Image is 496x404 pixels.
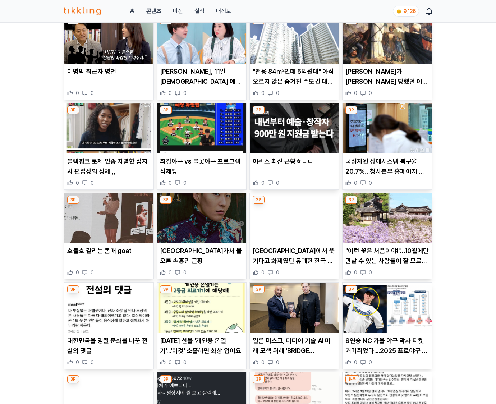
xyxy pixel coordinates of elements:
span: 0 [169,179,172,187]
span: 0 [169,359,172,366]
img: 이명박 최근자 명언 [64,14,153,64]
a: 홈 [130,7,135,15]
div: 3P [253,285,265,293]
img: 대한민국을 명절 문화를 바꾼 전설의 댓글 [64,283,153,333]
p: "이런 꽃은 처음이야!"…10월에만 만날 수 있는 사람들이 잘 모르는 개미취 명소 BEST 4 추천 [345,246,429,266]
span: 0 [276,89,279,97]
div: 3P [253,196,265,204]
span: 0 [369,359,372,366]
p: [GEOGRAPHIC_DATA]가서 물 오른 손흥민 근황 [160,246,243,266]
div: 3P 이명박 최근자 명언 이명박 최근자 명언 0 0 [64,13,154,100]
div: 3P [345,196,357,204]
p: 블랙핑크 로제 인종 차별한 잡지사 편집장의 정체 ,, [67,156,151,176]
p: [DATE] 선물 '개인용 온열기'…'이것' 소홀하면 화상 입어요 [160,336,243,356]
span: 0 [183,89,187,97]
div: 3P [345,285,357,293]
span: 0 [76,89,79,97]
div: 3P 추석 선물 '개인용 온열기'…'이것' 소홀하면 화상 입어요 [DATE] 선물 '개인용 온열기'…'이것' 소홀하면 화상 입어요 0 0 [157,282,247,369]
p: 호불호 갈리는 몸매 goat [67,246,151,256]
div: 3P [160,106,172,114]
span: 0 [183,269,187,276]
span: 0 [261,179,265,187]
div: 3P "이런 꽃은 처음이야!"…10월에만 만날 수 있는 사람들이 잘 모르는 개미취 명소 BEST 4 추천 "이런 꽃은 처음이야!"…10월에만 만날 수 있는 사람들이 잘 모르는... [342,193,432,280]
span: 0 [183,359,187,366]
img: 블랙핑크 로제 인종 차별한 잡지사 편집장의 정체 ,, [64,103,153,153]
span: 0 [76,359,79,366]
img: 추석 선물 '개인용 온열기'…'이것' 소홀하면 화상 입어요 [157,283,246,333]
div: 3P 최강야구 vs 불꽃야구 프로그램 삭제빵 최강야구 vs 불꽃야구 프로그램 삭제빵 0 0 [157,103,247,190]
img: 잔 다르크가 화형 당했던 이유.jpg [343,14,432,64]
div: 3P [67,375,79,383]
span: 0 [183,179,187,187]
div: 3P 줄리안, 11일 한국인 예비 신부와 결혼…절친 김숙이 사회 맡는다 [PERSON_NAME], 11일 [DEMOGRAPHIC_DATA] 예비 [DEMOGRAPHIC_DAT... [157,13,247,100]
span: 0 [276,179,279,187]
img: "이런 꽃은 처음이야!"…10월에만 만날 수 있는 사람들이 잘 모르는 개미취 명소 BEST 4 추천 [343,193,432,243]
div: 3P [253,106,265,114]
span: 0 [354,269,357,276]
div: 3P [67,196,79,204]
img: 미국가서 물 오른 손흥민 근황 [157,193,246,243]
span: 0 [91,179,94,187]
img: 국정자원 장애시스템 복구율 20.7%…청사본부 홈페이지 등 가동(종합) [343,103,432,153]
span: 0 [76,179,79,187]
p: 이명박 최근자 명언 [67,66,151,77]
div: 3P 대한민국을 명절 문화를 바꾼 전설의 댓글 대한민국을 명절 문화를 바꾼 전설의 댓글 0 0 [64,282,154,369]
p: "전용 84㎡인데 5억원대" 아직 오르지 않은 숨겨진 수도권 대단지 '이 아파트' 전망 [253,66,336,87]
p: [PERSON_NAME], 11일 [DEMOGRAPHIC_DATA] 예비 [DEMOGRAPHIC_DATA]와 결혼…절친 [PERSON_NAME] 사회 맡는다 [160,66,243,87]
a: 콘텐츠 [146,7,161,15]
div: 3P "전용 84㎡인데 5억원대" 아직 오르지 않은 숨겨진 수도권 대단지 '이 아파트' 전망 "전용 84㎡인데 5억원대" 아직 오르지 않은 숨겨진 수도권 대단지 '이 아파트'... [249,13,339,100]
p: 이센스 최신 근황ㅎㄷㄷ [253,156,336,166]
div: 3P [253,375,265,383]
img: 티끌링 [64,7,101,15]
span: 0 [91,359,94,366]
span: 0 [354,179,357,187]
span: 9,126 [403,8,416,14]
p: [GEOGRAPHIC_DATA]에서 웃기다고 화제였던 유쾌한 한국 누나 인터뷰 [253,246,336,266]
span: 0 [91,269,94,276]
span: 0 [91,89,94,97]
p: [PERSON_NAME]가 [PERSON_NAME] 당했던 이유.jpg [345,66,429,87]
div: 3P 9연승 NC 가을 야구 막차 티켓 거머쥐었다....2025 프로야구 포스트시즌 일정은? (+가을야구일정, 대진표, 예매일정, 엔트리) 9연승 NC 가을 야구 막차 티켓 ... [342,282,432,369]
span: 0 [169,269,172,276]
div: 3P 일론 머스크, 미디어·기술·AI 미래 모색 위해 'BRIDGE UAE' 리더십과 회동 일론 머스크, 미디어·기술·AI 미래 모색 위해 'BRIDGE [GEOGRAPHIC... [249,282,339,369]
div: 3P 미국가서 물 오른 손흥민 근황 [GEOGRAPHIC_DATA]가서 물 오른 손흥민 근황 0 0 [157,193,247,280]
p: 국정자원 장애시스템 복구율 20.7%…청사본부 홈페이지 등 가동(종합) [345,156,429,176]
span: 0 [276,269,279,276]
div: 읽음 [345,375,359,383]
img: 호불호 갈리는 몸매 goat [64,193,153,243]
span: 0 [169,89,172,97]
span: 0 [261,359,265,366]
img: 이센스 최신 근황ㅎㄷㄷ [250,103,339,153]
img: 9연승 NC 가을 야구 막차 티켓 거머쥐었다....2025 프로야구 포스트시즌 일정은? (+가을야구일정, 대진표, 예매일정, 엔트리) [343,283,432,333]
div: 3P [67,106,79,114]
p: 대한민국을 명절 문화를 바꾼 전설의 댓글 [67,336,151,356]
button: 미션 [173,7,183,15]
span: 0 [369,179,372,187]
img: 줄리안, 11일 한국인 예비 신부와 결혼…절친 김숙이 사회 맡는다 [157,14,246,64]
span: 0 [369,89,372,97]
span: 0 [354,359,357,366]
div: 3P 블랙핑크 로제 인종 차별한 잡지사 편집장의 정체 ,, 블랙핑크 로제 인종 차별한 잡지사 편집장의 정체 ,, 0 0 [64,103,154,190]
div: 3P [160,375,172,383]
p: 일론 머스크, 미디어·기술·AI 미래 모색 위해 'BRIDGE [GEOGRAPHIC_DATA]' 리더십과 회동 [253,336,336,356]
div: 3P [345,106,357,114]
div: 3P [160,196,172,204]
div: 3P [160,285,172,293]
p: 최강야구 vs 불꽃야구 프로그램 삭제빵 [160,156,243,176]
img: coin [396,9,402,14]
span: 0 [354,89,357,97]
div: 3P 국정자원 장애시스템 복구율 20.7%…청사본부 홈페이지 등 가동(종합) 국정자원 장애시스템 복구율 20.7%…청사본부 홈페이지 등 가동(종합) 0 0 [342,103,432,190]
img: 최강야구 vs 불꽃야구 프로그램 삭제빵 [157,103,246,153]
span: 0 [369,269,372,276]
span: 0 [276,359,279,366]
p: 9연승 NC 가을 야구 막차 티켓 거머쥐었다....2025 프로야구 포스트시즌 일정은? (+가을야구일정, 대진표, 예매일정, 엔트리) [345,336,429,356]
span: 0 [261,269,265,276]
img: "전용 84㎡인데 5억원대" 아직 오르지 않은 숨겨진 수도권 대단지 '이 아파트' 전망 [250,14,339,64]
div: 3P 일본에서 웃기다고 화제였던 유쾌한 한국 누나 인터뷰 [GEOGRAPHIC_DATA]에서 웃기다고 화제였던 유쾌한 한국 누나 인터뷰 0 0 [249,193,339,280]
div: 3P 호불호 갈리는 몸매 goat 호불호 갈리는 몸매 goat 0 0 [64,193,154,280]
img: 일본에서 웃기다고 화제였던 유쾌한 한국 누나 인터뷰 [250,193,339,243]
div: 3P [67,285,79,293]
a: 실적 [194,7,205,15]
div: 3P 잔 다르크가 화형 당했던 이유.jpg [PERSON_NAME]가 [PERSON_NAME] 당했던 이유.jpg 0 0 [342,13,432,100]
img: 일론 머스크, 미디어·기술·AI 미래 모색 위해 'BRIDGE UAE' 리더십과 회동 [250,283,339,333]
